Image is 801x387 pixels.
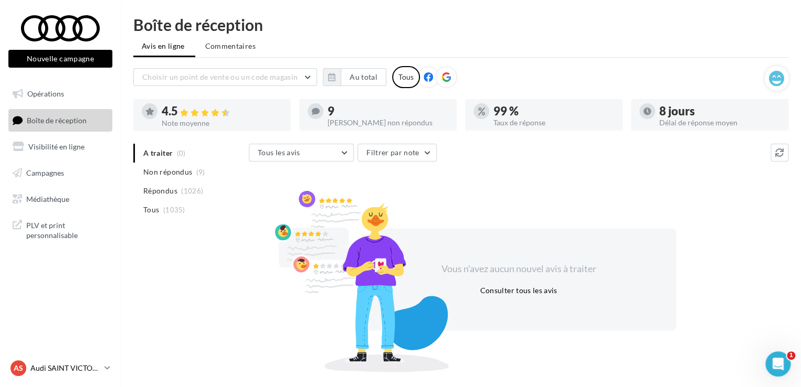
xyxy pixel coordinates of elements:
[765,351,791,377] iframe: Intercom live chat
[27,115,87,124] span: Boîte de réception
[133,68,317,86] button: Choisir un point de vente ou un code magasin
[28,142,85,151] span: Visibilité en ligne
[8,358,112,378] a: AS Audi SAINT VICTORET
[493,119,614,126] div: Taux de réponse
[323,68,386,86] button: Au total
[181,187,203,195] span: (1026)
[6,83,114,105] a: Opérations
[30,363,100,373] p: Audi SAINT VICTORET
[205,41,256,50] span: Commentaires
[14,363,23,373] span: AS
[162,120,282,127] div: Note moyenne
[6,188,114,210] a: Médiathèque
[27,89,64,98] span: Opérations
[6,136,114,158] a: Visibilité en ligne
[142,72,298,81] span: Choisir un point de vente ou un code magasin
[493,105,614,117] div: 99 %
[26,168,64,177] span: Campagnes
[357,144,437,162] button: Filtrer par note
[162,105,282,117] div: 4.5
[258,148,300,157] span: Tous les avis
[163,206,185,214] span: (1035)
[196,168,205,176] span: (9)
[428,262,609,276] div: Vous n'avez aucun nouvel avis à traiter
[392,66,420,88] div: Tous
[6,109,114,132] a: Boîte de réception
[249,144,354,162] button: Tous les avis
[6,162,114,184] a: Campagnes
[26,218,108,241] span: PLV et print personnalisable
[787,351,795,360] span: 1
[143,167,192,177] span: Non répondus
[328,119,448,126] div: [PERSON_NAME] non répondus
[6,214,114,245] a: PLV et print personnalisable
[8,50,112,68] button: Nouvelle campagne
[659,119,780,126] div: Délai de réponse moyen
[659,105,780,117] div: 8 jours
[476,284,561,297] button: Consulter tous les avis
[143,205,159,215] span: Tous
[143,186,177,196] span: Répondus
[341,68,386,86] button: Au total
[133,17,788,33] div: Boîte de réception
[328,105,448,117] div: 9
[26,194,69,203] span: Médiathèque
